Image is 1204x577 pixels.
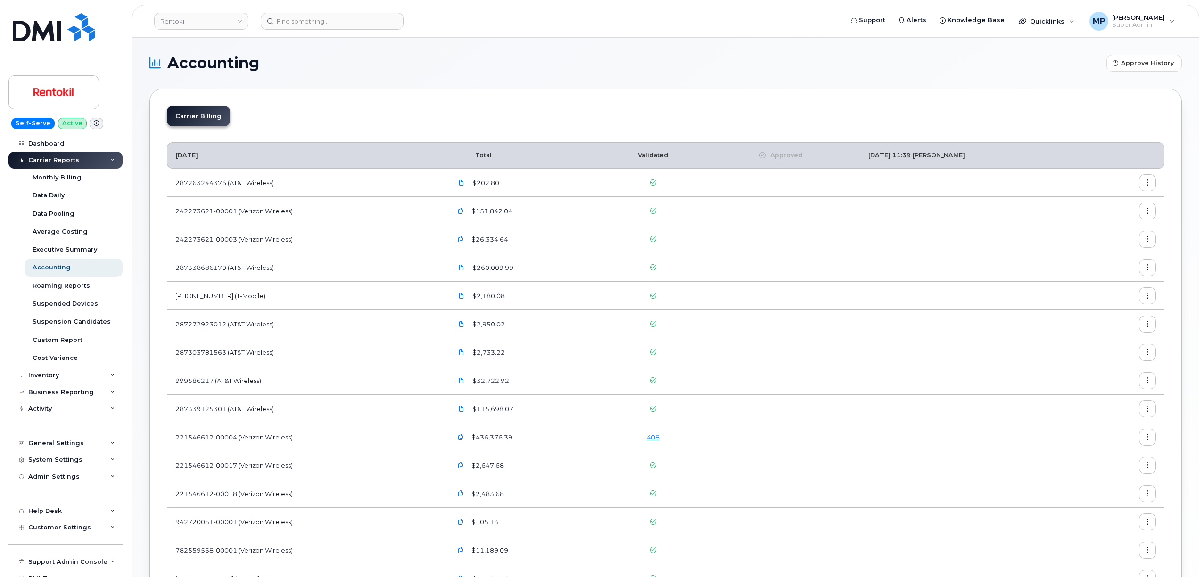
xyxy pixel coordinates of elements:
span: Total [453,152,492,159]
a: Rentokil.287339125301_20250704_F.pdf [453,400,470,417]
span: $202.80 [470,179,499,187]
td: 942720051-00001 (Verizon Wireless) [167,508,444,536]
td: 221546612-00018 (Verizon Wireless) [167,479,444,508]
span: $2,950.02 [470,320,505,329]
span: Approved [766,151,802,160]
td: 221546612-00017 (Verizon Wireless) [167,451,444,479]
span: $2,733.22 [470,348,505,357]
a: Rentokil.287263244376_20250704_F.pdf [453,174,470,191]
span: $260,009.99 [470,263,513,272]
td: 287339125301 (AT&T Wireless) [167,395,444,423]
span: $151,842.04 [470,207,512,216]
td: 782559558-00001 (Verizon Wireless) [167,536,444,564]
span: Accounting [167,56,259,70]
td: 287338686170 (AT&T Wireless) [167,253,444,282]
a: Rentokil.999586217_20250714_F.pdf [453,372,470,389]
span: $115,698.07 [470,405,513,414]
span: $2,180.08 [470,292,505,301]
span: $436,376.39 [470,433,512,442]
a: Rentokil.287303781563_20250704_F.pdf [453,344,470,360]
a: Rentokil.957222078.statement-DETAIL-Jun02-Jul012025 (1) (2).pdf [453,287,470,304]
span: $11,189.09 [470,546,508,555]
a: 408 [647,433,660,441]
span: $105.13 [470,518,498,527]
td: 287303781563 (AT&T Wireless) [167,338,444,366]
span: Approve History [1121,58,1174,67]
span: $2,647.68 [470,461,504,470]
td: 242273621-00003 (Verizon Wireless) [167,225,444,253]
a: Rentokil.287272923012_20250704_F.pdf [453,316,470,332]
button: Approve History [1106,55,1182,72]
iframe: Messenger Launcher [1163,536,1197,570]
span: $2,483.68 [470,489,504,498]
td: 221546612-00004 (Verizon Wireless) [167,423,444,451]
td: [PHONE_NUMBER] (T-Mobile) [167,282,444,310]
td: 287272923012 (AT&T Wireless) [167,310,444,338]
span: [DATE] 11:39 [PERSON_NAME] [868,152,965,159]
td: 287263244376 (AT&T Wireless) [167,169,444,197]
th: [DATE] [167,142,444,169]
span: $26,334.64 [470,235,508,244]
a: Rentokil.287338686170_20250704_F.pdf [453,259,470,276]
th: Validated [604,142,701,169]
td: 999586217 (AT&T Wireless) [167,366,444,395]
td: 242273621-00001 (Verizon Wireless) [167,197,444,225]
span: $32,722.92 [470,376,509,385]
